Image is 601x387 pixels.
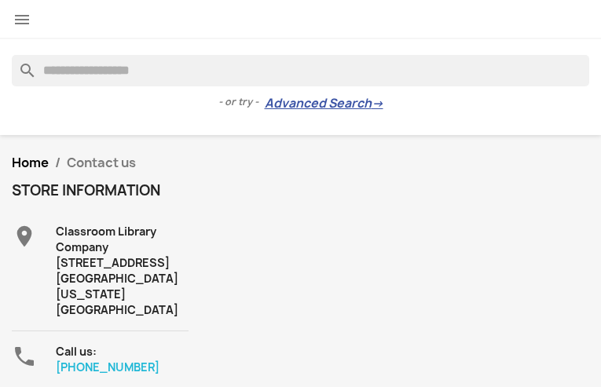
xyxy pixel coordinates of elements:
a: Advanced Search→ [265,96,383,111]
input: Search [12,55,589,86]
span: Contact us [67,154,136,171]
i:  [12,224,37,249]
i:  [12,344,37,369]
a: [PHONE_NUMBER] [56,360,159,374]
div: Call us: [56,344,189,375]
i:  [13,10,31,29]
span: → [372,96,383,111]
a: Home [12,154,49,171]
i: search [12,55,31,74]
div: Classroom Library Company [STREET_ADDRESS] [GEOGRAPHIC_DATA][US_STATE] [GEOGRAPHIC_DATA] [56,224,189,318]
h4: Store information [12,183,189,199]
span: - or try - [218,94,265,110]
